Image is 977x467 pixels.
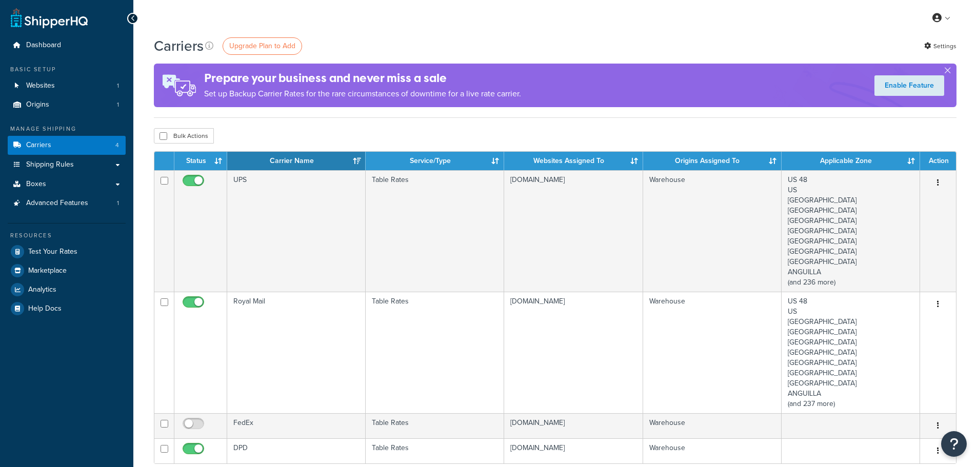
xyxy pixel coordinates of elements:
td: Table Rates [366,438,504,463]
td: FedEx [227,413,366,438]
div: Resources [8,231,126,240]
th: Status: activate to sort column ascending [174,152,227,170]
a: Origins 1 [8,95,126,114]
td: US 48 US [GEOGRAPHIC_DATA] [GEOGRAPHIC_DATA] [GEOGRAPHIC_DATA] [GEOGRAPHIC_DATA] [GEOGRAPHIC_DATA... [782,292,920,413]
img: ad-rules-rateshop-fe6ec290ccb7230408bd80ed9643f0289d75e0ffd9eb532fc0e269fcd187b520.png [154,64,204,107]
span: Dashboard [26,41,61,50]
td: Warehouse [643,170,782,292]
a: Websites 1 [8,76,126,95]
span: Upgrade Plan to Add [229,40,295,51]
button: Open Resource Center [941,431,967,457]
td: [DOMAIN_NAME] [504,170,643,292]
td: Warehouse [643,438,782,463]
span: Advanced Features [26,199,88,208]
td: UPS [227,170,366,292]
a: Settings [924,39,956,53]
th: Origins Assigned To: activate to sort column ascending [643,152,782,170]
a: Marketplace [8,261,126,280]
span: Shipping Rules [26,160,74,169]
a: Analytics [8,280,126,299]
td: [DOMAIN_NAME] [504,438,643,463]
td: Warehouse [643,292,782,413]
span: Test Your Rates [28,248,77,256]
a: Enable Feature [874,75,944,96]
a: Carriers 4 [8,136,126,155]
span: Origins [26,100,49,109]
td: Warehouse [643,413,782,438]
a: Test Your Rates [8,242,126,261]
div: Basic Setup [8,65,126,74]
li: Origins [8,95,126,114]
a: Upgrade Plan to Add [223,37,302,55]
h4: Prepare your business and never miss a sale [204,70,521,87]
th: Carrier Name: activate to sort column ascending [227,152,366,170]
li: Websites [8,76,126,95]
td: Table Rates [366,170,504,292]
a: Help Docs [8,299,126,318]
span: 1 [117,82,119,90]
a: Dashboard [8,36,126,55]
button: Bulk Actions [154,128,214,144]
span: 1 [117,199,119,208]
li: Advanced Features [8,194,126,213]
span: Analytics [28,286,56,294]
td: US 48 US [GEOGRAPHIC_DATA] [GEOGRAPHIC_DATA] [GEOGRAPHIC_DATA] [GEOGRAPHIC_DATA] [GEOGRAPHIC_DATA... [782,170,920,292]
span: Boxes [26,180,46,189]
a: Advanced Features 1 [8,194,126,213]
td: [DOMAIN_NAME] [504,413,643,438]
span: Marketplace [28,267,67,275]
th: Websites Assigned To: activate to sort column ascending [504,152,643,170]
a: Boxes [8,175,126,194]
td: DPD [227,438,366,463]
th: Service/Type: activate to sort column ascending [366,152,504,170]
p: Set up Backup Carrier Rates for the rare circumstances of downtime for a live rate carrier. [204,87,521,101]
span: 4 [115,141,119,150]
span: Help Docs [28,304,62,313]
td: Table Rates [366,292,504,413]
a: ShipperHQ Home [11,8,88,28]
a: Shipping Rules [8,155,126,174]
h1: Carriers [154,36,204,56]
th: Action [920,152,956,170]
td: Table Rates [366,413,504,438]
li: Carriers [8,136,126,155]
span: Carriers [26,141,51,150]
span: 1 [117,100,119,109]
th: Applicable Zone: activate to sort column ascending [782,152,920,170]
span: Websites [26,82,55,90]
td: [DOMAIN_NAME] [504,292,643,413]
td: Royal Mail [227,292,366,413]
div: Manage Shipping [8,125,126,133]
